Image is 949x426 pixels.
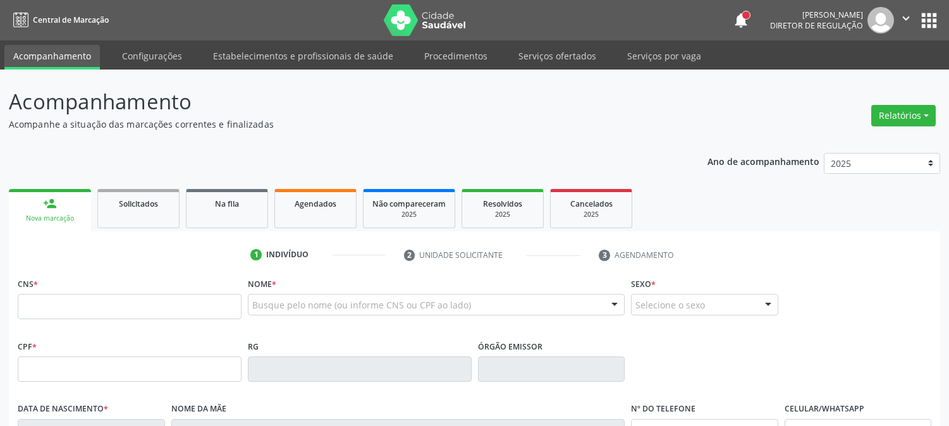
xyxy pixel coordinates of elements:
[570,198,613,209] span: Cancelados
[18,337,37,356] label: CPF
[785,399,864,419] label: Celular/WhatsApp
[631,274,656,294] label: Sexo
[18,214,82,223] div: Nova marcação
[4,45,100,70] a: Acompanhamento
[631,399,695,419] label: Nº do Telefone
[266,249,309,260] div: Indivíduo
[635,298,705,312] span: Selecione o sexo
[918,9,940,32] button: apps
[618,45,710,67] a: Serviços por vaga
[9,86,661,118] p: Acompanhamento
[204,45,402,67] a: Estabelecimentos e profissionais de saúde
[510,45,605,67] a: Serviços ofertados
[471,210,534,219] div: 2025
[295,198,336,209] span: Agendados
[18,399,108,419] label: Data de nascimento
[707,153,819,169] p: Ano de acompanhamento
[171,399,226,419] label: Nome da mãe
[43,197,57,210] div: person_add
[899,11,913,25] i: 
[250,249,262,260] div: 1
[894,7,918,33] button: 
[372,210,446,219] div: 2025
[770,20,863,31] span: Diretor de regulação
[18,274,38,294] label: CNS
[248,274,276,294] label: Nome
[478,337,542,356] label: Órgão emissor
[252,298,471,312] span: Busque pelo nome (ou informe CNS ou CPF ao lado)
[732,11,750,29] button: notifications
[483,198,522,209] span: Resolvidos
[215,198,239,209] span: Na fila
[119,198,158,209] span: Solicitados
[770,9,863,20] div: [PERSON_NAME]
[871,105,936,126] button: Relatórios
[248,337,259,356] label: RG
[372,198,446,209] span: Não compareceram
[415,45,496,67] a: Procedimentos
[9,9,109,30] a: Central de Marcação
[33,15,109,25] span: Central de Marcação
[113,45,191,67] a: Configurações
[560,210,623,219] div: 2025
[867,7,894,33] img: img
[9,118,661,131] p: Acompanhe a situação das marcações correntes e finalizadas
